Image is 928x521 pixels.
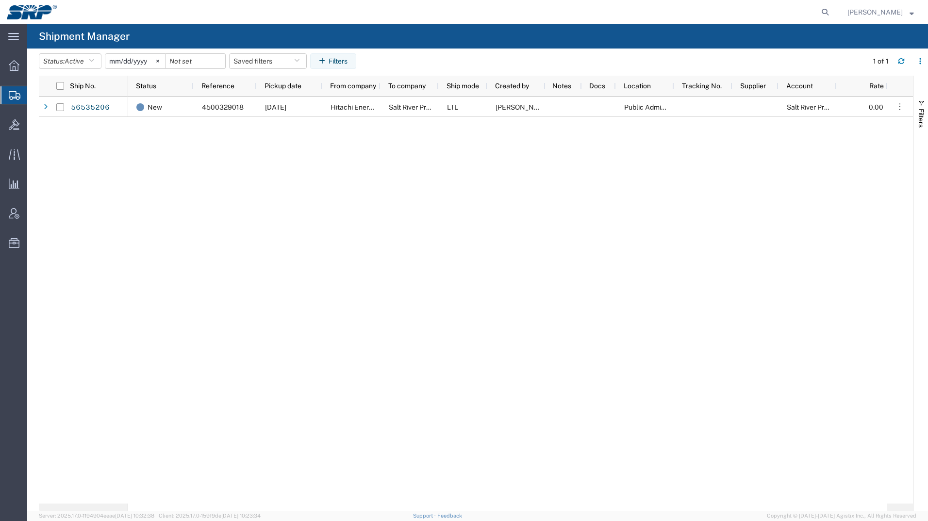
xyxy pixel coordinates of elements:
span: Active [65,57,84,65]
a: Support [413,513,437,519]
button: Filters [310,53,356,69]
span: Server: 2025.17.0-1194904eeae [39,513,154,519]
span: Copyright © [DATE]-[DATE] Agistix Inc., All Rights Reserved [767,512,916,520]
a: Feedback [437,513,462,519]
span: Public Administration Buidling [624,103,717,111]
span: Salt River Project [389,103,442,111]
span: Salt River Project [787,103,840,111]
span: 0.00 [869,103,883,111]
span: Ship No. [70,82,96,90]
span: Notes [552,82,571,90]
span: Created by [495,82,529,90]
span: Supplier [740,82,766,90]
button: Status:Active [39,53,101,69]
span: Status [136,82,156,90]
span: Marissa Camacho [496,103,551,111]
span: [DATE] 10:23:34 [221,513,261,519]
span: Pickup date [265,82,301,90]
h4: Shipment Manager [39,24,130,49]
span: Reference [201,82,234,90]
span: Docs [589,82,605,90]
span: Location [624,82,651,90]
span: Ed Simmons [847,7,903,17]
span: 08/19/2025 [265,103,286,111]
span: New [148,97,162,117]
span: From company [330,82,376,90]
span: To company [388,82,426,90]
span: 4500329018 [202,103,244,111]
span: Hitachi Energy [331,103,377,111]
input: Not set [105,54,165,68]
button: [PERSON_NAME] [847,6,914,18]
span: Ship mode [447,82,479,90]
span: Tracking No. [682,82,722,90]
span: Filters [917,109,925,128]
span: LTL [447,103,458,111]
button: Saved filters [229,53,307,69]
img: logo [7,5,57,19]
span: Account [786,82,813,90]
span: Rate [845,82,884,90]
input: Not set [166,54,225,68]
span: [DATE] 10:32:38 [115,513,154,519]
div: 1 of 1 [873,56,890,66]
span: Client: 2025.17.0-159f9de [159,513,261,519]
a: 56535206 [70,100,110,115]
